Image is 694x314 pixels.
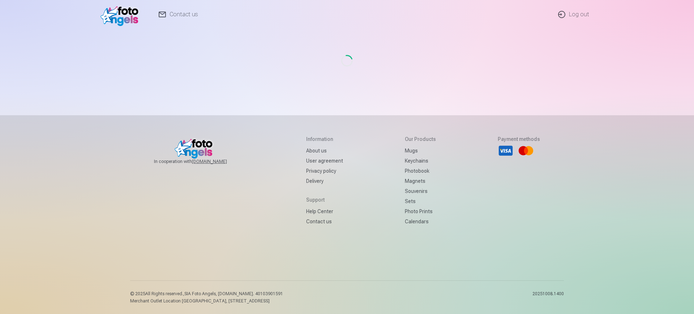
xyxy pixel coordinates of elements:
h5: Information [306,136,343,143]
h5: Our products [405,136,436,143]
img: /fa1 [100,3,142,26]
a: About us [306,146,343,156]
a: Magnets [405,176,436,186]
a: Souvenirs [405,186,436,196]
a: Help Center [306,206,343,216]
span: In cooperation with [154,159,244,164]
a: User agreement [306,156,343,166]
h5: Payment methods [498,136,540,143]
a: Privacy policy [306,166,343,176]
a: Sets [405,196,436,206]
a: Calendars [405,216,436,227]
a: Photobook [405,166,436,176]
a: Mugs [405,146,436,156]
span: SIA Foto Angels, [DOMAIN_NAME]. 40103901591 [184,291,283,296]
h5: Support [306,196,343,203]
a: Contact us [306,216,343,227]
a: Delivery [306,176,343,186]
li: Mastercard [518,143,534,159]
a: Photo prints [405,206,436,216]
p: Merchant Outlet Location [GEOGRAPHIC_DATA], [STREET_ADDRESS] [130,298,283,304]
p: © 2025 All Rights reserved. , [130,291,283,297]
p: 20251008.1400 [532,291,564,304]
a: Keychains [405,156,436,166]
li: Visa [498,143,514,159]
a: [DOMAIN_NAME] [192,159,244,164]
